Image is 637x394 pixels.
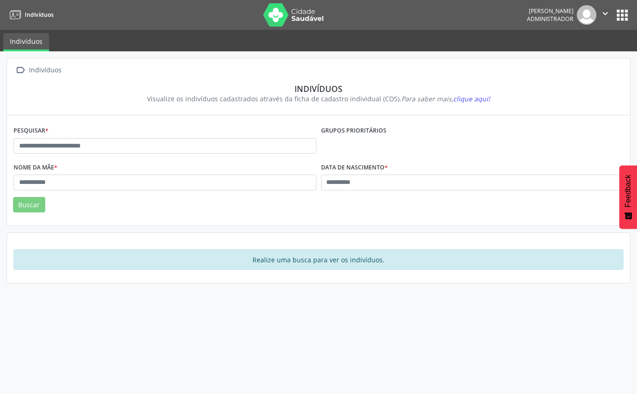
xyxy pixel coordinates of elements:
[20,94,617,104] div: Visualize os indivíduos cadastrados através da ficha de cadastro individual (CDS).
[624,175,632,207] span: Feedback
[14,63,63,77] a:  Indivíduos
[27,63,63,77] div: Indivíduos
[527,15,574,23] span: Administrador
[453,94,490,103] span: clique aqui!
[614,7,630,23] button: apps
[25,11,54,19] span: Indivíduos
[600,8,610,19] i: 
[596,5,614,25] button: 
[20,84,617,94] div: Indivíduos
[14,160,57,175] label: Nome da mãe
[401,94,490,103] i: Para saber mais,
[14,249,623,270] div: Realize uma busca para ver os indivíduos.
[13,197,45,213] button: Buscar
[14,124,49,138] label: Pesquisar
[3,33,49,51] a: Indivíduos
[577,5,596,25] img: img
[321,160,388,175] label: Data de nascimento
[7,7,54,22] a: Indivíduos
[321,124,386,138] label: Grupos prioritários
[14,63,27,77] i: 
[619,165,637,229] button: Feedback - Mostrar pesquisa
[527,7,574,15] div: [PERSON_NAME]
